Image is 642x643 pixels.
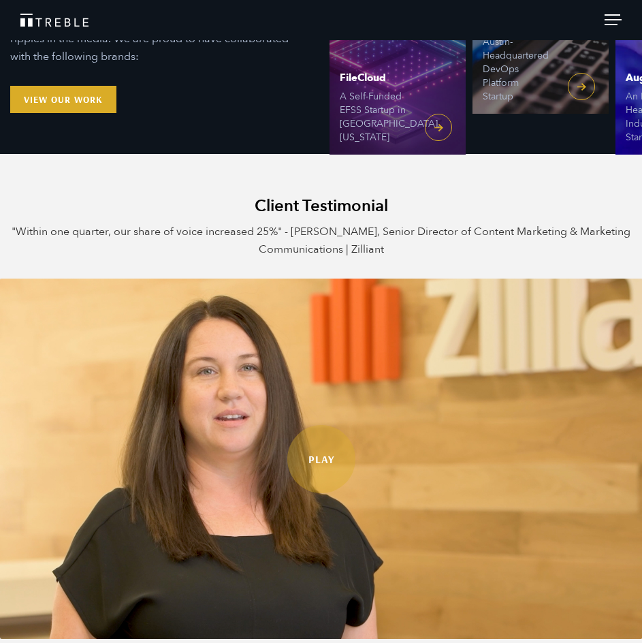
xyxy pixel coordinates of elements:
[340,90,408,144] span: A Self-Funded EFSS Startup in [GEOGRAPHIC_DATA], [US_STATE]
[483,35,551,104] span: Austin-Headquartered DevOps Platform Startup
[20,14,622,27] a: Treble Homepage
[10,195,632,217] h2: Client Testimonial
[287,425,355,493] a: Play
[10,86,116,113] a: View Our Work
[10,223,632,268] p: "Within one quarter, our share of voice increased 25%" - [PERSON_NAME], Senior Director of Conten...
[340,73,408,83] span: FileCloud
[20,14,89,27] img: Treble logo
